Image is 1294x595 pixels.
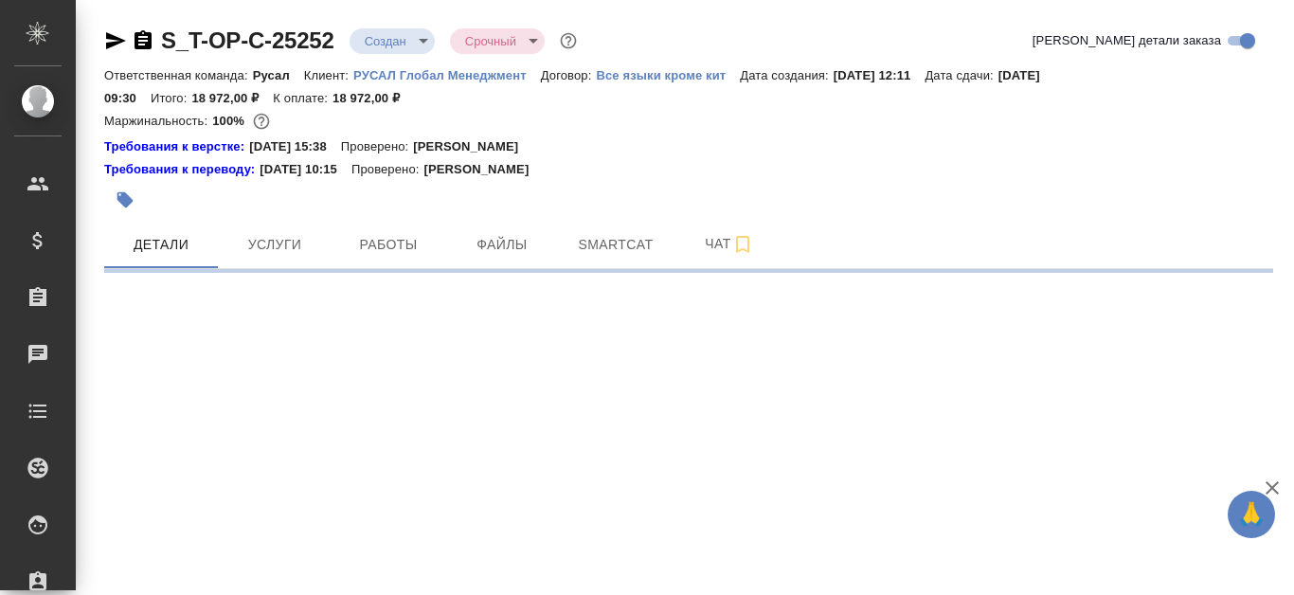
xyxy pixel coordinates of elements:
[341,137,414,156] p: Проверено:
[541,68,597,82] p: Договор:
[343,233,434,257] span: Работы
[304,68,353,82] p: Клиент:
[212,114,249,128] p: 100%
[353,68,541,82] p: РУСАЛ Глобал Менеджмент
[359,33,412,49] button: Создан
[570,233,661,257] span: Smartcat
[457,233,548,257] span: Файлы
[116,233,207,257] span: Детали
[731,233,754,256] svg: Подписаться
[104,29,127,52] button: Скопировать ссылку для ЯМессенджера
[253,68,304,82] p: Русал
[350,28,435,54] div: Создан
[229,233,320,257] span: Услуги
[191,91,273,105] p: 18 972,00 ₽
[249,109,274,134] button: 0.00 RUB;
[413,137,532,156] p: [PERSON_NAME]
[596,68,740,82] p: Все языки кроме кит
[925,68,997,82] p: Дата сдачи:
[1228,491,1275,538] button: 🙏
[332,91,414,105] p: 18 972,00 ₽
[556,28,581,53] button: Доп статусы указывают на важность/срочность заказа
[1235,495,1267,534] span: 🙏
[104,179,146,221] button: Добавить тэг
[104,137,249,156] div: Нажми, чтобы открыть папку с инструкцией
[104,68,253,82] p: Ответственная команда:
[161,27,334,53] a: S_T-OP-C-25252
[834,68,926,82] p: [DATE] 12:11
[249,137,341,156] p: [DATE] 15:38
[684,232,775,256] span: Чат
[423,160,543,179] p: [PERSON_NAME]
[1033,31,1221,50] span: [PERSON_NAME] детали заказа
[132,29,154,52] button: Скопировать ссылку
[353,66,541,82] a: РУСАЛ Глобал Менеджмент
[104,160,260,179] div: Нажми, чтобы открыть папку с инструкцией
[740,68,833,82] p: Дата создания:
[351,160,424,179] p: Проверено:
[273,91,332,105] p: К оплате:
[260,160,351,179] p: [DATE] 10:15
[104,137,249,156] a: Требования к верстке:
[104,114,212,128] p: Маржинальность:
[151,91,191,105] p: Итого:
[459,33,522,49] button: Срочный
[450,28,545,54] div: Создан
[596,66,740,82] a: Все языки кроме кит
[104,160,260,179] a: Требования к переводу:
